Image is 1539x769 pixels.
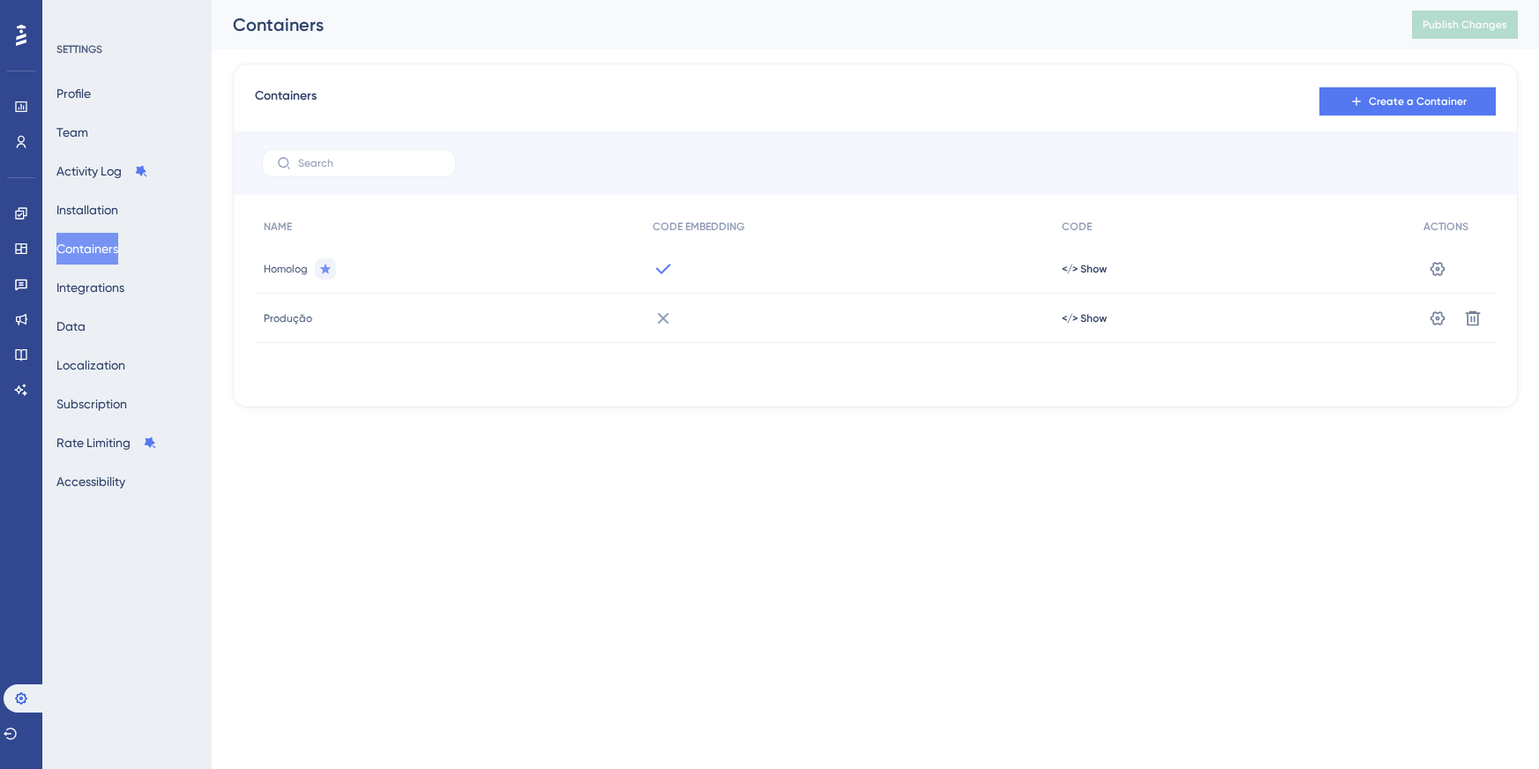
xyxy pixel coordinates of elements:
button: Create a Container [1319,87,1496,116]
span: Publish Changes [1423,18,1507,32]
span: Homolog [264,262,308,276]
button: </> Show [1062,262,1107,276]
button: Integrations [56,272,124,303]
span: NAME [264,220,292,234]
span: Create a Container [1369,94,1467,108]
input: Search [298,157,441,169]
button: Profile [56,78,91,109]
span: ACTIONS [1423,220,1468,234]
button: Subscription [56,388,127,420]
div: Containers [233,12,1368,37]
button: Data [56,310,86,342]
button: Localization [56,349,125,381]
button: Team [56,116,88,148]
span: Containers [255,86,317,117]
button: Containers [56,233,118,265]
div: SETTINGS [56,42,199,56]
span: CODE EMBEDDING [653,220,744,234]
span: Produção [264,311,312,325]
span: CODE [1062,220,1092,234]
button: Activity Log [56,155,148,187]
button: Installation [56,194,118,226]
button: Publish Changes [1412,11,1518,39]
button: </> Show [1062,311,1107,325]
button: Rate Limiting [56,427,157,459]
button: Accessibility [56,466,125,497]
